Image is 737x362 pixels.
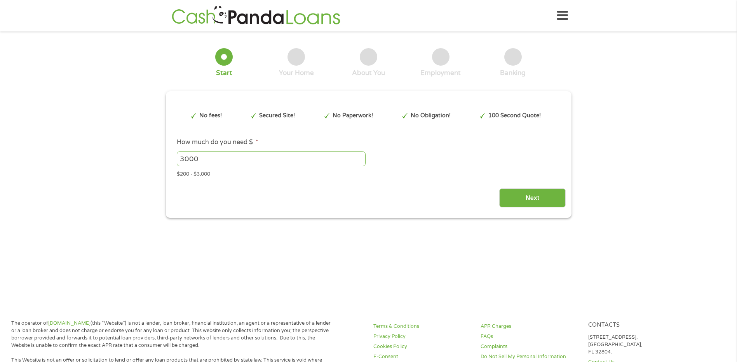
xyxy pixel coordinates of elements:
[352,69,385,77] div: About You
[216,69,232,77] div: Start
[420,69,461,77] div: Employment
[481,333,578,340] a: FAQs
[373,353,471,360] a: E-Consent
[177,138,258,146] label: How much do you need $
[588,322,686,329] h4: Contacts
[279,69,314,77] div: Your Home
[488,111,541,120] p: 100 Second Quote!
[481,353,578,360] a: Do Not Sell My Personal Information
[499,188,566,207] input: Next
[481,323,578,330] a: APR Charges
[11,320,334,349] p: The operator of (this “Website”) is not a lender, loan broker, financial institution, an agent or...
[169,5,343,27] img: GetLoanNow Logo
[411,111,451,120] p: No Obligation!
[259,111,295,120] p: Secured Site!
[588,334,686,356] p: [STREET_ADDRESS], [GEOGRAPHIC_DATA], FL 32804.
[481,343,578,350] a: Complaints
[177,168,560,178] div: $200 - $3,000
[48,320,91,326] a: [DOMAIN_NAME]
[500,69,526,77] div: Banking
[373,333,471,340] a: Privacy Policy
[333,111,373,120] p: No Paperwork!
[373,323,471,330] a: Terms & Conditions
[199,111,222,120] p: No fees!
[373,343,471,350] a: Cookies Policy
